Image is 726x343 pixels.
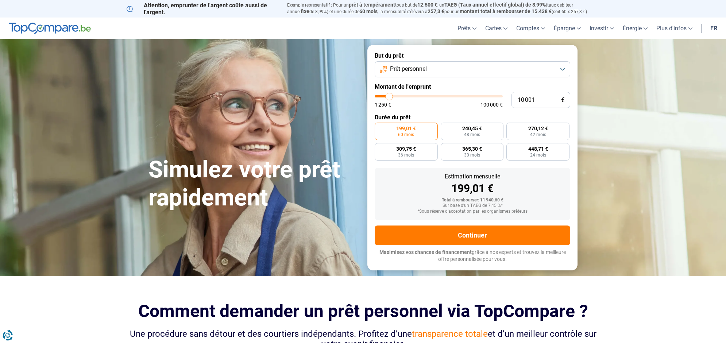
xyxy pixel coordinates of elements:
div: Total à rembourser: 11 940,60 € [381,198,564,203]
span: 36 mois [398,153,414,157]
span: 199,01 € [396,126,416,131]
span: Prêt personnel [390,65,427,73]
a: Plus d'infos [652,18,697,39]
span: prêt à tempérament [349,2,395,8]
button: Continuer [375,226,570,245]
img: TopCompare [9,23,91,34]
div: Estimation mensuelle [381,174,564,180]
p: Exemple représentatif : Pour un tous but de , un (taux débiteur annuel de 8,99%) et une durée de ... [287,2,599,15]
a: Épargne [549,18,585,39]
label: Durée du prêt [375,114,570,121]
label: Montant de l'emprunt [375,83,570,90]
a: fr [706,18,722,39]
span: 60 mois [398,132,414,137]
span: 60 mois [359,8,378,14]
span: 270,12 € [528,126,548,131]
span: montant total à rembourser de 15.438 € [460,8,552,14]
span: 448,71 € [528,146,548,151]
span: 309,75 € [396,146,416,151]
span: 257,3 € [428,8,444,14]
span: TAEG (Taux annuel effectif global) de 8,99% [444,2,546,8]
span: 48 mois [464,132,480,137]
a: Prêts [453,18,481,39]
span: transparence totale [412,329,488,339]
a: Investir [585,18,618,39]
h1: Simulez votre prêt rapidement [148,156,359,212]
span: 42 mois [530,132,546,137]
a: Énergie [618,18,652,39]
span: 1 250 € [375,102,391,107]
span: € [561,97,564,103]
a: Cartes [481,18,512,39]
p: Attention, emprunter de l'argent coûte aussi de l'argent. [127,2,278,16]
span: 30 mois [464,153,480,157]
label: But du prêt [375,52,570,59]
h2: Comment demander un prêt personnel via TopCompare ? [127,301,599,321]
span: 100 000 € [480,102,503,107]
span: Maximisez vos chances de financement [379,249,472,255]
span: 12.500 € [417,2,437,8]
div: *Sous réserve d'acceptation par les organismes prêteurs [381,209,564,214]
span: fixe [301,8,309,14]
button: Prêt personnel [375,61,570,77]
div: 199,01 € [381,183,564,194]
span: 240,45 € [462,126,482,131]
div: Sur base d'un TAEG de 7,45 %* [381,203,564,208]
a: Comptes [512,18,549,39]
span: 24 mois [530,153,546,157]
span: 365,30 € [462,146,482,151]
p: grâce à nos experts et trouvez la meilleure offre personnalisée pour vous. [375,249,570,263]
